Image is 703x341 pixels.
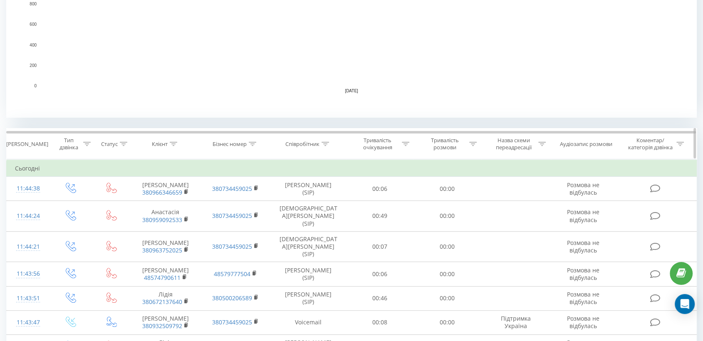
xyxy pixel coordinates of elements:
[492,137,536,151] div: Назва схеми переадресації
[30,63,37,68] text: 200
[270,310,346,334] td: Voicemail
[270,231,346,262] td: [DEMOGRAPHIC_DATA][PERSON_NAME] (SIP)
[131,262,201,286] td: [PERSON_NAME]
[152,141,168,148] div: Клієнт
[346,262,413,286] td: 00:06
[567,208,599,223] span: Розмова не відбулась
[413,201,481,232] td: 00:00
[212,185,252,193] a: 380734459025
[346,286,413,310] td: 00:46
[270,262,346,286] td: [PERSON_NAME] (SIP)
[15,180,41,197] div: 11:44:38
[285,141,319,148] div: Співробітник
[413,310,481,334] td: 00:00
[413,286,481,310] td: 00:00
[142,188,182,196] a: 380966346659
[346,201,413,232] td: 00:49
[346,310,413,334] td: 00:08
[481,310,551,334] td: Підтримка Україна
[214,270,250,278] a: 48579777504
[626,137,674,151] div: Коментар/категорія дзвінка
[6,141,48,148] div: [PERSON_NAME]
[30,22,37,27] text: 600
[675,294,695,314] div: Open Intercom Messenger
[212,212,252,220] a: 380734459025
[346,231,413,262] td: 00:07
[30,2,37,6] text: 800
[212,242,252,250] a: 380734459025
[355,137,400,151] div: Тривалість очікування
[270,286,346,310] td: [PERSON_NAME] (SIP)
[413,231,481,262] td: 00:00
[131,231,201,262] td: [PERSON_NAME]
[131,310,201,334] td: [PERSON_NAME]
[142,322,182,330] a: 380932509792
[345,89,358,93] text: [DATE]
[423,137,467,151] div: Тривалість розмови
[131,177,201,201] td: [PERSON_NAME]
[34,84,37,88] text: 0
[212,318,252,326] a: 380734459025
[142,246,182,254] a: 380963752025
[346,177,413,201] td: 00:06
[142,216,182,224] a: 380959092533
[30,43,37,47] text: 400
[7,160,697,177] td: Сьогодні
[567,239,599,254] span: Розмова не відбулась
[15,290,41,306] div: 11:43:51
[413,262,481,286] td: 00:00
[15,314,41,331] div: 11:43:47
[131,286,201,310] td: Лідія
[270,177,346,201] td: [PERSON_NAME] (SIP)
[567,266,599,282] span: Розмова не відбулась
[15,239,41,255] div: 11:44:21
[567,314,599,330] span: Розмова не відбулась
[144,274,181,282] a: 48574790611
[560,141,612,148] div: Аудіозапис розмови
[57,137,81,151] div: Тип дзвінка
[142,298,182,306] a: 380672137640
[567,290,599,306] span: Розмова не відбулась
[567,181,599,196] span: Розмова не відбулась
[270,201,346,232] td: [DEMOGRAPHIC_DATA][PERSON_NAME] (SIP)
[413,177,481,201] td: 00:00
[213,141,247,148] div: Бізнес номер
[101,141,118,148] div: Статус
[212,294,252,302] a: 380500206589
[131,201,201,232] td: Анастасія
[15,266,41,282] div: 11:43:56
[15,208,41,224] div: 11:44:24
